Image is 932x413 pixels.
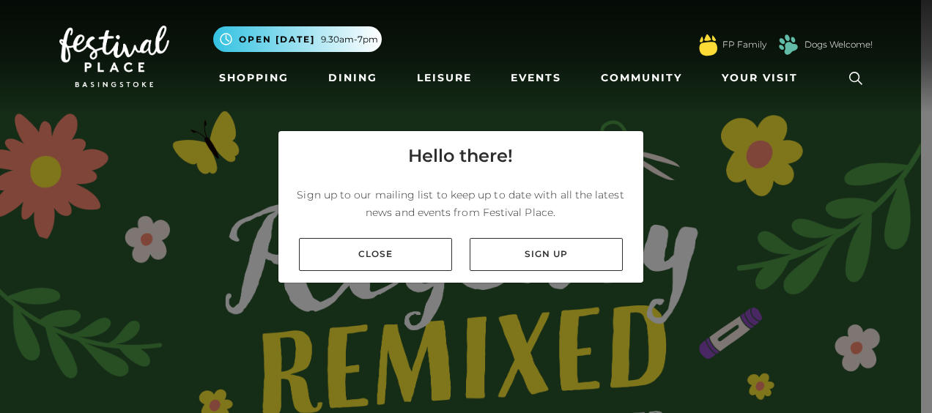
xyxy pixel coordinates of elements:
[716,64,811,92] a: Your Visit
[722,38,766,51] a: FP Family
[321,33,378,46] span: 9.30am-7pm
[239,33,315,46] span: Open [DATE]
[722,70,798,86] span: Your Visit
[805,38,873,51] a: Dogs Welcome!
[595,64,688,92] a: Community
[213,64,295,92] a: Shopping
[59,26,169,87] img: Festival Place Logo
[322,64,383,92] a: Dining
[213,26,382,52] button: Open [DATE] 9.30am-7pm
[470,238,623,271] a: Sign up
[290,186,632,221] p: Sign up to our mailing list to keep up to date with all the latest news and events from Festival ...
[299,238,452,271] a: Close
[411,64,478,92] a: Leisure
[408,143,513,169] h4: Hello there!
[505,64,567,92] a: Events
